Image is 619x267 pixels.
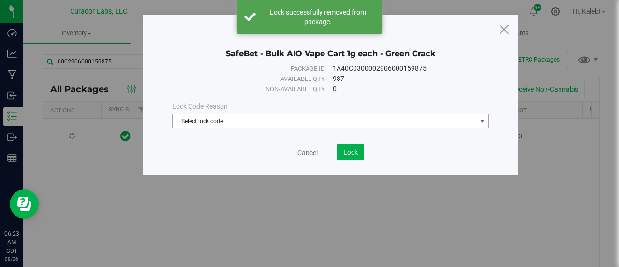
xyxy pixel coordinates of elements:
div: Non-available qty [186,84,325,94]
iframe: Resource center [10,189,39,219]
div: 1A40C0300002906000159875 [333,63,475,74]
span: Lock Code Reason [172,102,228,110]
div: Available qty [186,74,325,84]
div: SafeBet - Bulk AIO Vape Cart 1g each - Green Crack [172,34,489,59]
div: 0 [333,84,475,94]
button: Lock [337,144,364,160]
span: select [476,114,488,128]
div: Lock successfully removed from package. [261,7,375,27]
span: Lock [343,148,358,156]
span: Select lock code [173,114,476,128]
a: Cancel [297,148,318,157]
div: 987 [333,74,475,84]
div: Package ID [186,64,325,74]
